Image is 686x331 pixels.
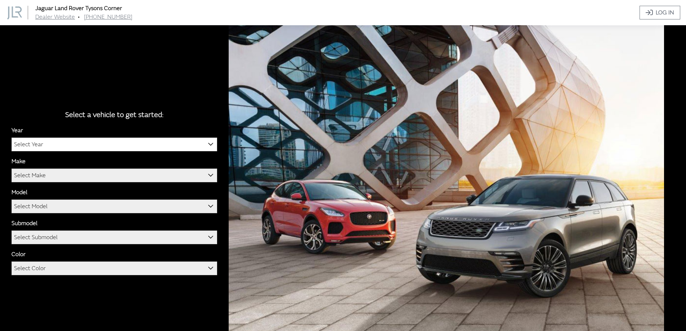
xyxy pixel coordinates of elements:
[14,169,46,182] span: Select Make
[656,8,674,17] span: Log In
[12,157,26,166] label: Make
[84,13,133,21] a: [PHONE_NUMBER]
[14,200,48,213] span: Select Model
[640,6,680,19] a: Log In
[35,13,75,21] a: Dealer Website
[12,126,23,135] label: Year
[12,169,217,182] span: Select Make
[35,5,122,12] a: Jaguar Land Rover Tysons Corner
[78,13,80,21] span: •
[12,231,217,244] span: Select Submodel
[14,231,58,244] span: Select Submodel
[12,200,217,213] span: Select Model
[12,138,217,151] span: Select Year
[12,262,217,275] span: Select Color
[7,6,34,19] a: Jaguar Land Rover Tysons Corner logo
[7,6,22,19] img: Dashboard
[12,109,217,120] div: Select a vehicle to get started:
[12,219,37,228] label: Submodel
[14,262,46,275] span: Select Color
[12,250,26,259] label: Color
[14,138,43,151] span: Select Year
[12,188,27,197] label: Model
